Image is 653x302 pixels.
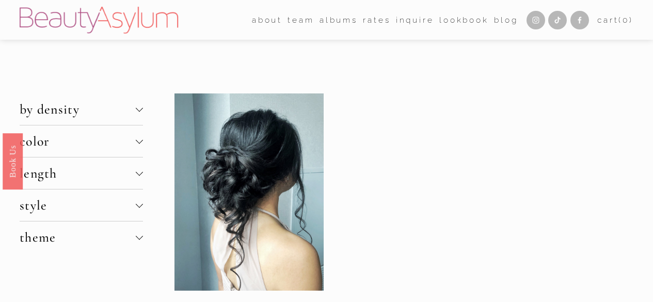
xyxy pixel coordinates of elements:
[439,12,489,28] a: Lookbook
[396,12,434,28] a: Inquire
[20,189,143,221] button: style
[252,12,282,28] a: folder dropdown
[20,157,143,189] button: length
[20,125,143,157] button: color
[597,13,633,27] a: 0 items in cart
[252,13,282,27] span: about
[363,12,390,28] a: Rates
[20,101,136,117] span: by density
[494,12,518,28] a: Blog
[288,12,314,28] a: folder dropdown
[3,133,23,189] a: Book Us
[20,93,143,125] button: by density
[618,15,633,25] span: ( )
[20,229,136,245] span: theme
[570,11,589,29] a: Facebook
[623,15,629,25] span: 0
[548,11,567,29] a: TikTok
[20,197,136,213] span: style
[320,12,358,28] a: albums
[20,165,136,181] span: length
[20,133,136,149] span: color
[20,221,143,253] button: theme
[527,11,545,29] a: Instagram
[20,7,178,34] img: Beauty Asylum | Bridal Hair &amp; Makeup Charlotte &amp; Atlanta
[288,13,314,27] span: team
